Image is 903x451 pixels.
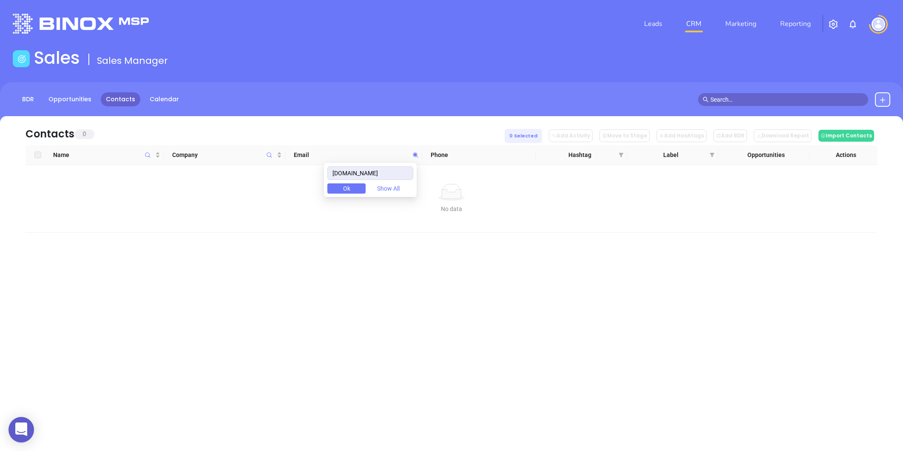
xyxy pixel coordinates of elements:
a: Leads [641,15,666,32]
img: logo [13,14,149,34]
span: Show All [377,184,400,193]
th: Name [50,145,164,165]
div: Contacts [26,126,74,142]
button: Import Contacts [818,130,874,142]
a: Contacts [101,92,140,106]
a: Reporting [777,15,814,32]
span: Company [172,150,275,160]
button: Show All [369,183,407,194]
th: Opportunities [718,145,809,165]
button: Ok [327,183,366,194]
button: Add Hashtags [656,129,707,142]
span: filter [619,152,624,157]
th: Company [164,145,285,165]
span: filter [708,148,716,161]
a: Calendar [145,92,184,106]
a: Marketing [722,15,760,32]
a: CRM [683,15,705,32]
a: BDR [17,92,39,106]
span: Sales Manager [97,54,168,67]
img: iconNotification [848,19,858,29]
img: user [872,17,885,31]
button: Move to Stage [599,129,650,142]
input: Search [327,166,413,180]
span: Label [636,150,706,160]
span: 0 [74,129,94,139]
button: Download Report [754,129,812,142]
a: Opportunities [43,92,97,106]
span: Name [53,150,153,160]
button: Add BDR [713,129,747,142]
span: search [703,97,709,103]
button: Add Activity [549,129,593,142]
span: Email [294,150,409,160]
span: filter [617,148,625,161]
div: No data [32,204,871,214]
span: Hashtag [544,150,615,160]
input: Search… [710,95,863,104]
h1: Sales [34,48,80,68]
span: filter [710,152,715,157]
div: 0 Selected [505,129,542,143]
th: Phone [422,145,536,165]
span: Ok [343,184,350,193]
th: Actions [809,145,878,165]
img: iconSetting [828,19,838,29]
